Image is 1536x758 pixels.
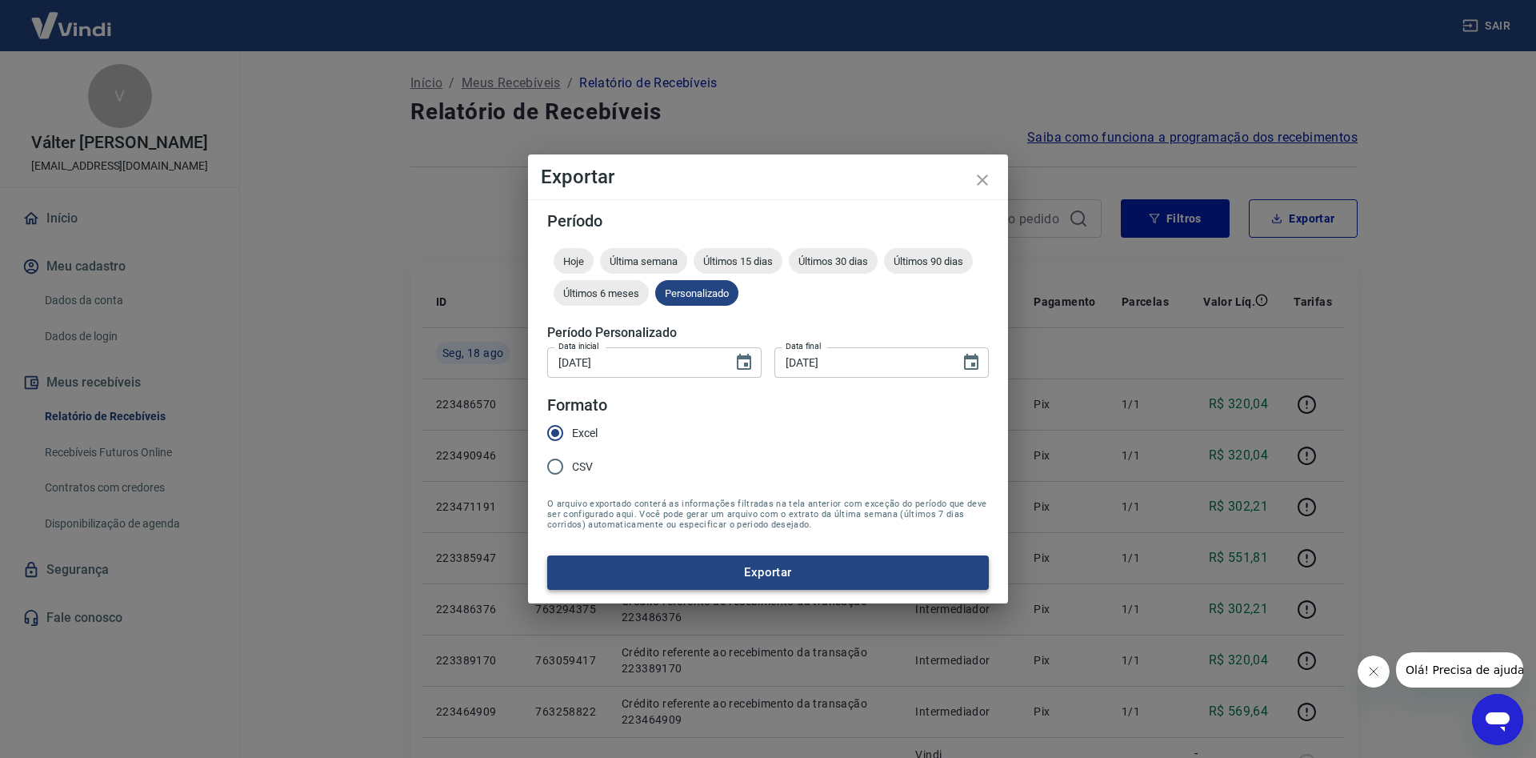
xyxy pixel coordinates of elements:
[547,213,989,229] h5: Período
[786,340,822,352] label: Data final
[600,255,687,267] span: Última semana
[774,347,949,377] input: DD/MM/YYYY
[547,555,989,589] button: Exportar
[655,280,738,306] div: Personalizado
[547,394,607,417] legend: Formato
[547,325,989,341] h5: Período Personalizado
[554,287,649,299] span: Últimos 6 meses
[1396,652,1523,688] iframe: Mensagem da empresa
[572,425,598,442] span: Excel
[728,347,760,379] button: Choose date, selected date is 15 de ago de 2025
[955,347,987,379] button: Choose date, selected date is 18 de ago de 2025
[547,499,989,530] span: O arquivo exportado conterá as informações filtradas na tela anterior com exceção do período que ...
[554,255,594,267] span: Hoje
[884,248,973,274] div: Últimos 90 dias
[554,248,594,274] div: Hoje
[558,340,599,352] label: Data inicial
[10,11,134,24] span: Olá! Precisa de ajuda?
[789,248,878,274] div: Últimos 30 dias
[1358,656,1390,688] iframe: Fechar mensagem
[572,459,593,475] span: CSV
[694,248,782,274] div: Últimos 15 dias
[963,161,1002,199] button: close
[789,255,878,267] span: Últimos 30 dias
[547,347,722,377] input: DD/MM/YYYY
[694,255,782,267] span: Últimos 15 dias
[554,280,649,306] div: Últimos 6 meses
[884,255,973,267] span: Últimos 90 dias
[541,167,995,186] h4: Exportar
[655,287,738,299] span: Personalizado
[600,248,687,274] div: Última semana
[1472,694,1523,745] iframe: Botão para abrir a janela de mensagens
